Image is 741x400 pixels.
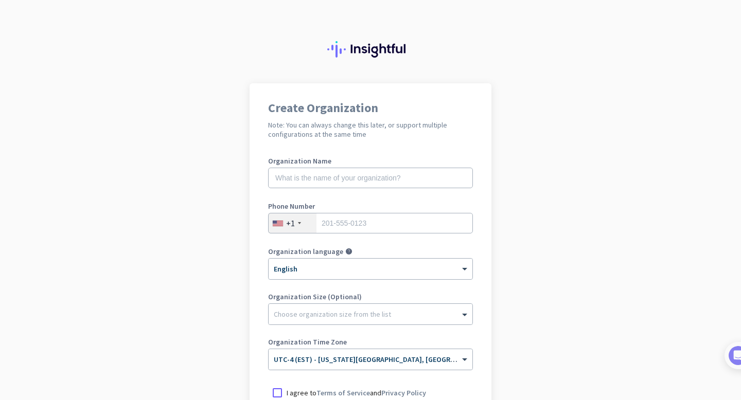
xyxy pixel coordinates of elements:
[268,168,473,188] input: What is the name of your organization?
[381,388,426,397] a: Privacy Policy
[345,248,352,255] i: help
[268,338,473,346] label: Organization Time Zone
[316,388,370,397] a: Terms of Service
[268,213,473,233] input: 201-555-0123
[268,203,473,210] label: Phone Number
[286,218,295,228] div: +1
[268,248,343,255] label: Organization language
[268,157,473,165] label: Organization Name
[268,293,473,300] label: Organization Size (Optional)
[287,388,426,398] p: I agree to and
[268,102,473,114] h1: Create Organization
[268,120,473,139] h2: Note: You can always change this later, or support multiple configurations at the same time
[327,41,414,58] img: Insightful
